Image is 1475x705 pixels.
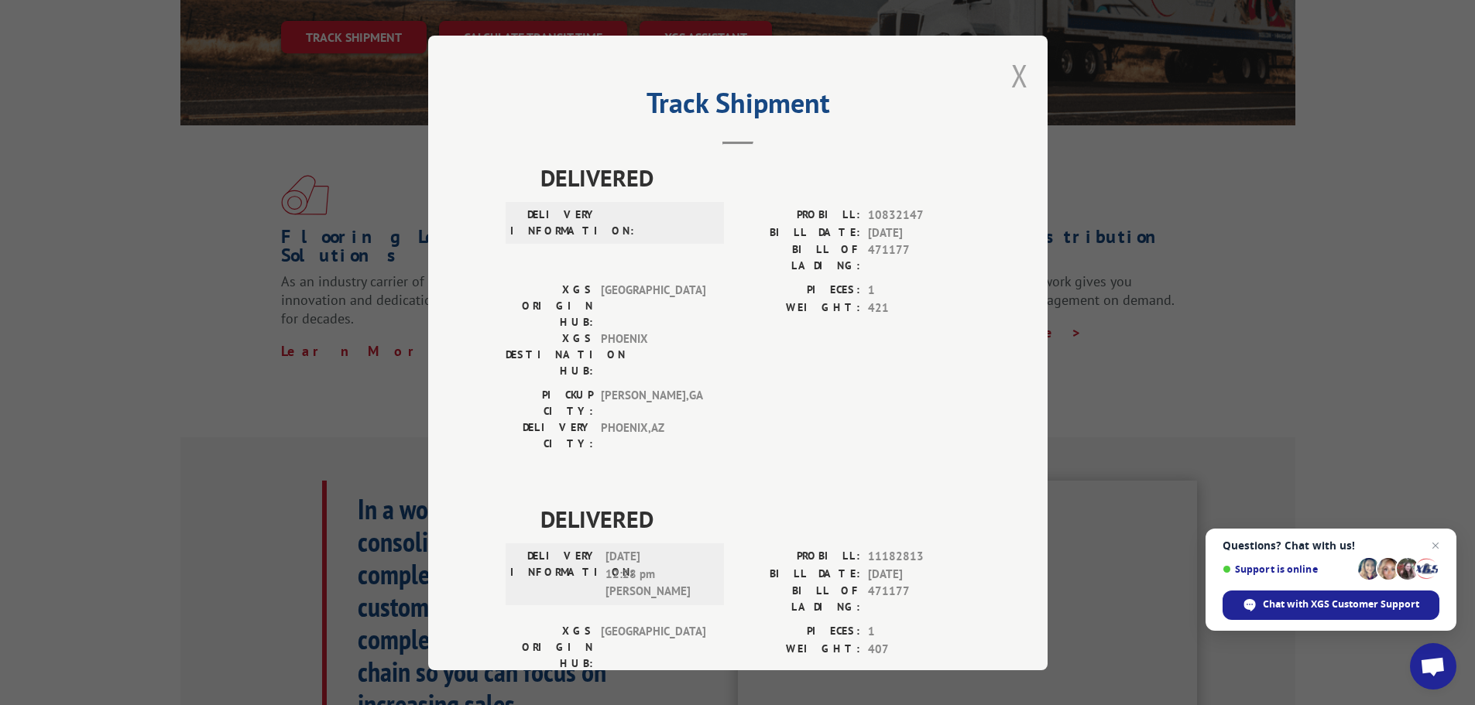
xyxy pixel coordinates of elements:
span: [GEOGRAPHIC_DATA] [601,623,705,672]
label: WEIGHT: [738,640,860,658]
label: BILL DATE: [738,565,860,583]
label: DELIVERY INFORMATION: [510,207,598,239]
label: XGS DESTINATION HUB: [506,330,593,379]
span: 11182813 [868,548,970,566]
label: BILL OF LADING: [738,241,860,274]
span: Close chat [1426,536,1445,555]
div: Chat with XGS Customer Support [1223,590,1439,620]
span: 471177 [868,241,970,274]
span: 1 [868,282,970,299]
span: DELIVERED [540,501,970,536]
span: [DATE] [868,224,970,241]
span: Chat with XGS Customer Support [1263,597,1419,611]
label: DELIVERY INFORMATION: [510,548,598,601]
label: BILL OF LADING: [738,583,860,615]
span: PHOENIX , AZ [601,419,705,452]
span: DELIVERED [540,160,970,195]
span: [PERSON_NAME] , GA [601,387,705,419]
span: 10832147 [868,207,970,224]
div: Open chat [1410,643,1456,690]
span: 421 [868,299,970,317]
span: Support is online [1223,563,1353,575]
span: 1 [868,623,970,641]
button: Close modal [1011,55,1028,96]
span: 407 [868,640,970,658]
span: PHOENIX [601,330,705,379]
span: [DATE] 12:28 pm [PERSON_NAME] [605,548,710,601]
h2: Track Shipment [506,92,970,121]
label: PIECES: [738,282,860,299]
label: BILL DATE: [738,224,860,241]
label: PROBILL: [738,548,860,566]
span: 471177 [868,583,970,615]
label: XGS ORIGIN HUB: [506,282,593,330]
span: Questions? Chat with us! [1223,539,1439,552]
span: [GEOGRAPHIC_DATA] [601,282,705,330]
label: PIECES: [738,623,860,641]
label: XGS ORIGIN HUB: [506,623,593,672]
label: WEIGHT: [738,299,860,317]
label: PROBILL: [738,207,860,224]
label: PICKUP CITY: [506,387,593,419]
label: DELIVERY CITY: [506,419,593,452]
span: [DATE] [868,565,970,583]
